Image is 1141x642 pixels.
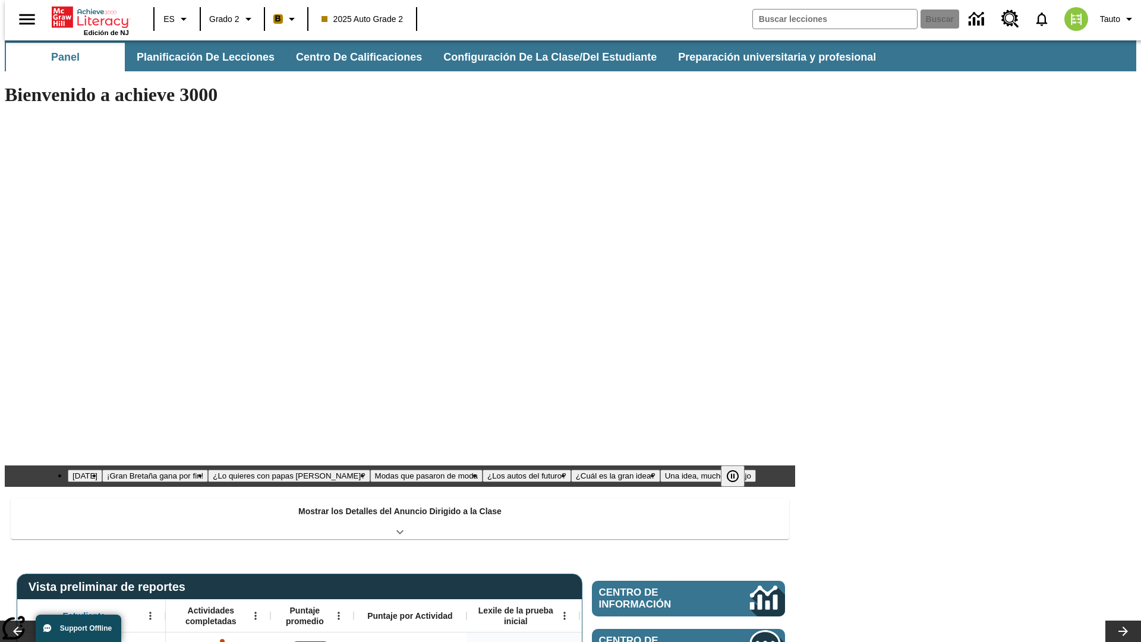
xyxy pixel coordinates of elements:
[6,43,125,71] button: Panel
[5,10,174,20] body: Máximo 600 caracteres Presiona Escape para desactivar la barra de herramientas Presiona Alt + F10...
[1026,4,1057,34] a: Notificaciones
[208,470,370,482] button: Diapositiva 3 ¿Lo quieres con papas fritas?
[286,43,431,71] button: Centro de calificaciones
[1095,8,1141,30] button: Perfil/Configuración
[370,470,483,482] button: Diapositiva 4 Modas que pasaron de moda
[275,11,281,26] span: B
[10,2,45,37] button: Abrir el menú lateral
[994,3,1026,35] a: Centro de recursos, Se abrirá en una pestaña nueva.
[1057,4,1095,34] button: Escoja un nuevo avatar
[1100,13,1120,26] span: Tauto
[209,13,239,26] span: Grado 2
[962,3,994,36] a: Centro de información
[1064,7,1088,31] img: avatar image
[5,43,887,71] div: Subbarra de navegación
[158,8,196,30] button: Lenguaje: ES, Selecciona un idioma
[592,581,785,616] a: Centro de información
[52,5,129,29] a: Portada
[669,43,885,71] button: Preparación universitaria y profesional
[322,13,404,26] span: 2025 Auto Grade 2
[5,84,795,106] h1: Bienvenido a achieve 3000
[247,607,264,625] button: Abrir menú
[68,470,102,482] button: Diapositiva 1 Día del Trabajo
[571,470,660,482] button: Diapositiva 6 ¿Cuál es la gran idea?
[298,505,502,518] p: Mostrar los Detalles del Anuncio Dirigido a la Clase
[163,13,175,26] span: ES
[472,605,559,627] span: Lexile de la prueba inicial
[721,465,757,487] div: Pausar
[52,4,129,36] div: Portada
[63,610,106,621] span: Estudiante
[5,40,1136,71] div: Subbarra de navegación
[127,43,284,71] button: Planificación de lecciones
[11,498,789,539] div: Mostrar los Detalles del Anuncio Dirigido a la Clase
[172,605,250,627] span: Actividades completadas
[36,615,121,642] button: Support Offline
[29,580,191,594] span: Vista preliminar de reportes
[276,605,333,627] span: Puntaje promedio
[367,610,452,621] span: Puntaje por Actividad
[753,10,917,29] input: Buscar campo
[721,465,745,487] button: Pausar
[483,470,571,482] button: Diapositiva 5 ¿Los autos del futuro?
[599,587,710,610] span: Centro de información
[556,607,573,625] button: Abrir menú
[102,470,208,482] button: Diapositiva 2 ¡Gran Bretaña gana por fin!
[269,8,304,30] button: Boost El color de la clase es anaranjado claro. Cambiar el color de la clase.
[204,8,260,30] button: Grado: Grado 2, Elige un grado
[60,624,112,632] span: Support Offline
[330,607,348,625] button: Abrir menú
[1105,621,1141,642] button: Carrusel de lecciones, seguir
[434,43,666,71] button: Configuración de la clase/del estudiante
[660,470,756,482] button: Diapositiva 7 Una idea, mucho trabajo
[141,607,159,625] button: Abrir menú
[84,29,129,36] span: Edición de NJ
